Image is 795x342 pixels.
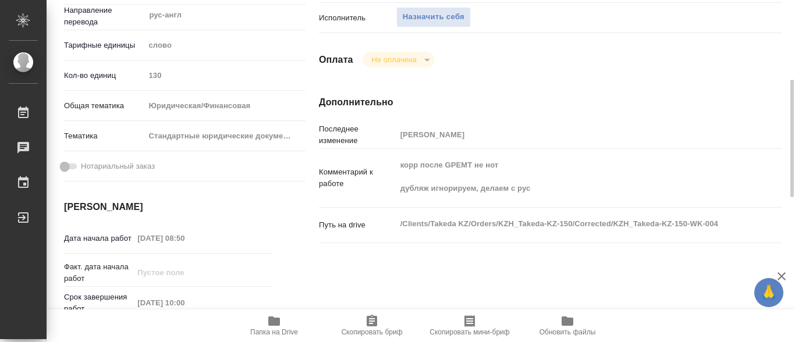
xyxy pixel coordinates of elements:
[319,166,396,190] p: Комментарий к работе
[319,12,396,24] p: Исполнитель
[323,309,421,342] button: Скопировать бриф
[144,35,306,55] div: слово
[64,70,144,81] p: Кол-во единиц
[133,264,235,281] input: Пустое поле
[396,155,744,198] textarea: корр после GPEMT не нот дубляж игнорируем, делаем с рус
[540,328,596,336] span: Обновить файлы
[64,130,144,142] p: Тематика
[421,309,519,342] button: Скопировать мини-бриф
[319,53,353,67] h4: Оплата
[144,67,306,84] input: Пустое поле
[81,161,155,172] span: Нотариальный заказ
[403,10,464,24] span: Назначить себя
[64,100,144,112] p: Общая тематика
[759,280,779,305] span: 🙏
[64,233,133,244] p: Дата начала работ
[250,328,298,336] span: Папка на Drive
[64,5,144,28] p: Направление перевода
[133,230,235,247] input: Пустое поле
[368,55,420,65] button: Не оплачена
[319,123,396,147] p: Последнее изменение
[64,200,272,214] h4: [PERSON_NAME]
[144,126,306,146] div: Стандартные юридические документы, договоры, уставы
[341,328,402,336] span: Скопировать бриф
[319,219,396,231] p: Путь на drive
[64,261,133,284] p: Факт. дата начала работ
[754,278,783,307] button: 🙏
[144,96,306,116] div: Юридическая/Финансовая
[396,7,471,27] button: Назначить себя
[363,52,434,67] div: Не оплачена
[133,294,235,311] input: Пустое поле
[519,309,616,342] button: Обновить файлы
[396,214,744,234] textarea: /Clients/Takeda KZ/Orders/KZH_Takeda-KZ-150/Corrected/KZH_Takeda-KZ-150-WK-004
[430,328,509,336] span: Скопировать мини-бриф
[225,309,323,342] button: Папка на Drive
[64,291,133,315] p: Срок завершения работ
[396,126,744,143] input: Пустое поле
[319,95,782,109] h4: Дополнительно
[64,40,144,51] p: Тарифные единицы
